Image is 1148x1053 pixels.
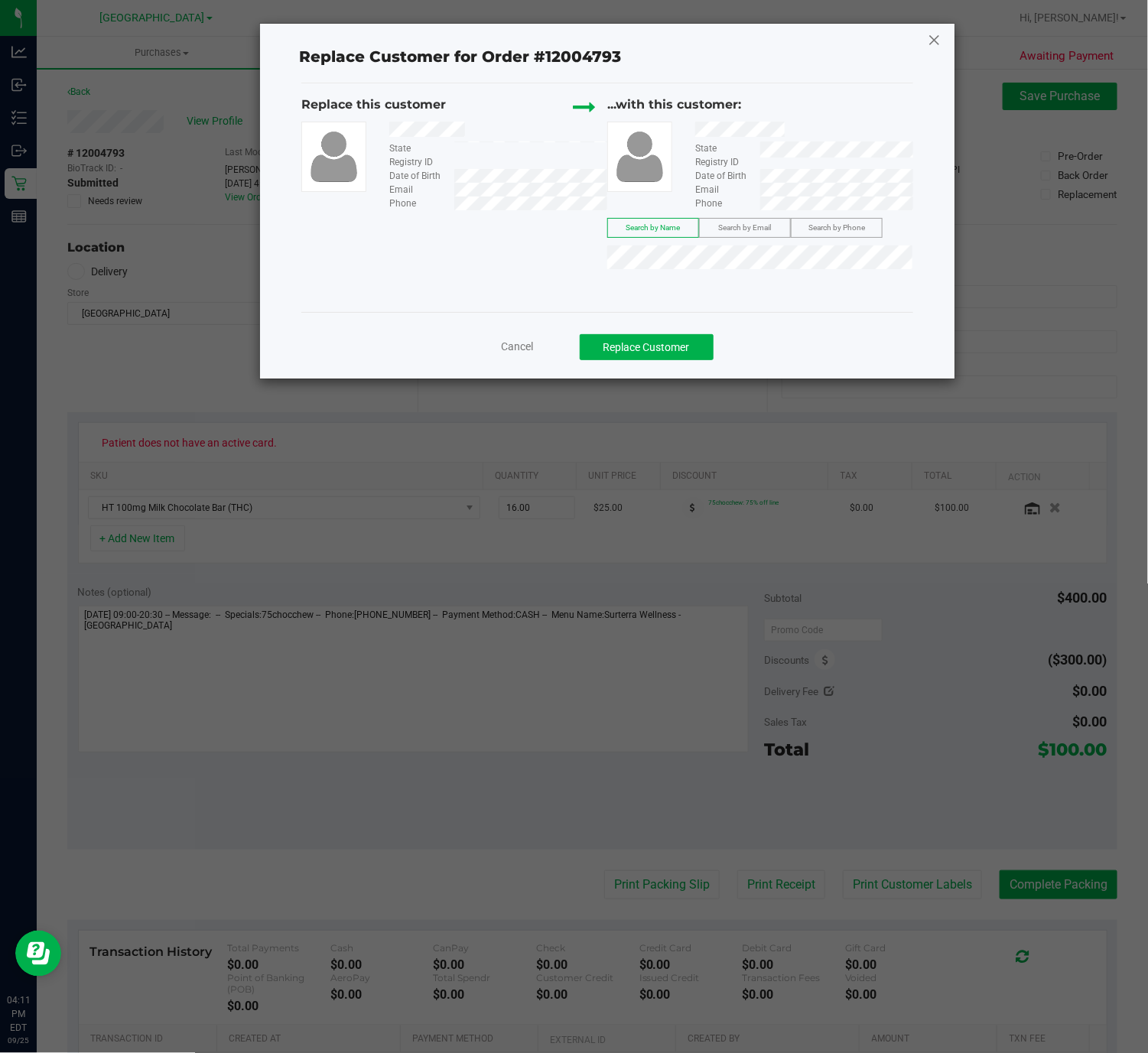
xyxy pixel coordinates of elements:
img: user-icon.png [305,128,363,185]
span: Replace Customer for Order #12004793 [290,44,630,70]
div: State Registry ID [378,141,454,169]
span: Cancel [502,340,534,353]
span: Search by Email [719,223,772,232]
span: Search by Phone [808,223,865,232]
iframe: Resource center [15,931,61,977]
span: Search by Name [626,223,681,232]
button: Replace Customer [580,334,714,360]
span: Replace this customer [301,97,446,112]
div: State Registry ID [684,141,760,169]
div: Date of Birth [378,169,454,183]
div: Email [684,183,760,197]
span: ...with this customer: [607,97,741,112]
img: user-icon.png [611,128,668,185]
div: Phone [378,197,454,210]
div: Phone [684,197,760,210]
div: Date of Birth [684,169,760,183]
div: Email [378,183,454,197]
